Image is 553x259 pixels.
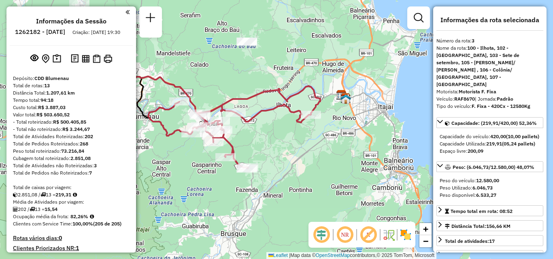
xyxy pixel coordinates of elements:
a: Clique aqui para minimizar o painel [125,7,130,17]
div: Peso total roteirizado: [13,147,130,155]
i: Total de rotas [30,207,35,212]
img: Fluxo de ruas [382,228,395,241]
strong: 202 [85,133,93,139]
div: Total de Pedidos Roteirizados: [13,140,130,147]
div: Distância Total: [13,89,130,97]
div: Custo total: [13,104,130,111]
div: Nome da rota: [436,44,543,88]
span: 156,66 KM [486,223,510,229]
span: Total de atividades: [445,238,495,244]
a: OpenStreetMap [316,253,350,258]
strong: R$ 3.887,03 [38,104,66,110]
div: Peso disponível: [440,192,540,199]
strong: 100 - Ilhota, 102 - [GEOGRAPHIC_DATA], 103 - Sete de setembro, 105 - [PERSON_NAME]/ [PERSON_NAME]... [436,45,519,87]
strong: 420,00 [490,133,506,139]
div: 2.851,08 / 13 = [13,191,130,198]
div: Capacidade do veículo: [440,133,540,140]
div: Criação: [DATE] 19:30 [69,29,123,36]
div: Depósito: [13,75,130,82]
strong: 7 [89,170,92,176]
span: − [423,236,428,246]
img: Exibir/Ocultar setores [399,228,412,241]
strong: Padrão [497,96,513,102]
h4: Clientes Priorizados NR: [13,245,130,252]
a: Nova sessão e pesquisa [143,10,159,28]
strong: 219,91 [486,141,502,147]
strong: 1 [76,244,79,252]
img: CDD Itajaí [336,90,347,100]
strong: 94:18 [40,97,53,103]
strong: 15,54 [45,206,57,212]
strong: Motorista F. Fixa [459,88,496,95]
i: Total de rotas [40,192,46,197]
a: Capacidade: (219,91/420,00) 52,36% [436,117,543,128]
a: Zoom out [419,235,432,247]
span: Ocultar NR [335,225,355,244]
strong: 200,09 [468,148,483,154]
div: - Total roteirizado: [13,118,130,126]
button: Exibir sessão original [29,52,40,65]
span: Capacidade: (219,91/420,00) 52,36% [451,120,537,126]
div: Espaço livre: [440,147,540,155]
div: Distância Total: [445,223,510,230]
div: Tempo total: [13,97,130,104]
div: Total de Atividades não Roteirizadas: [13,162,130,169]
div: Capacidade Utilizada: [440,140,540,147]
strong: R$ 500.405,85 [53,119,86,125]
strong: 268 [80,141,88,147]
img: CDD Camboriú [340,93,351,103]
strong: R$ 503.650,52 [36,112,70,118]
strong: RAF8670 [454,96,475,102]
div: Capacidade: (219,91/420,00) 52,36% [436,130,543,158]
a: Total de atividades:17 [436,235,543,246]
div: Média de Atividades por viagem: [13,198,130,206]
strong: 82,26% [70,213,88,219]
a: Distância Total:156,66 KM [436,220,543,231]
h4: Informações da rota selecionada [436,16,543,24]
strong: CDD Blumenau [34,75,69,81]
span: Ocupação média da frota: [13,213,69,219]
button: Visualizar relatório de Roteirização [80,53,91,64]
h4: Informações da Sessão [36,17,106,25]
h4: Rotas vários dias: [13,235,130,242]
div: Tipo do veículo: [436,103,543,110]
div: Motorista: [436,88,543,95]
strong: 0 [59,234,62,242]
strong: 3 [94,162,97,168]
span: Ocultar deslocamento [312,225,331,244]
strong: F. Fixa - 420Cx - 12580Kg [472,103,530,109]
i: Total de Atividades [13,207,18,212]
button: Visualizar Romaneio [91,53,102,65]
img: Balneário Camboriú [340,94,351,104]
strong: 12.580,00 [476,177,499,183]
em: Média calculada utilizando a maior ocupação (%Peso ou %Cubagem) de cada rota da sessão. Rotas cro... [90,214,94,219]
strong: R$ 3.244,67 [62,126,90,132]
div: Total de caixas por viagem: [13,184,130,191]
strong: (205 de 205) [93,221,121,227]
strong: 1.207,61 km [46,90,75,96]
button: Logs desbloquear sessão [69,53,80,65]
strong: 17 [489,238,495,244]
div: Cubagem total roteirizado: [13,155,130,162]
strong: 73.216,84 [61,148,84,154]
span: Peso do veículo: [440,177,499,183]
div: Número da rota: [436,37,543,44]
a: Leaflet [268,253,288,258]
div: Atividade não roteirizada - MERCADO E ACOUGUE NO [236,38,257,46]
a: Zoom in [419,223,432,235]
span: | [289,253,290,258]
strong: 13 [44,82,50,88]
span: + [423,224,428,234]
div: Total de Pedidos não Roteirizados: [13,169,130,177]
span: Peso: (6.046,73/12.580,00) 48,07% [453,164,534,170]
button: Painel de Sugestão [51,53,63,65]
button: Imprimir Rotas [102,53,114,65]
strong: (10,00 pallets) [506,133,539,139]
div: Map data © contributors,© 2025 TomTom, Microsoft [266,252,436,259]
button: Centralizar mapa no depósito ou ponto de apoio [40,53,51,65]
a: Peso: (6.046,73/12.580,00) 48,07% [436,161,543,172]
div: 202 / 13 = [13,206,130,213]
div: Veículo: [436,95,543,103]
i: Cubagem total roteirizado [13,192,18,197]
strong: 6.533,27 [476,192,496,198]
